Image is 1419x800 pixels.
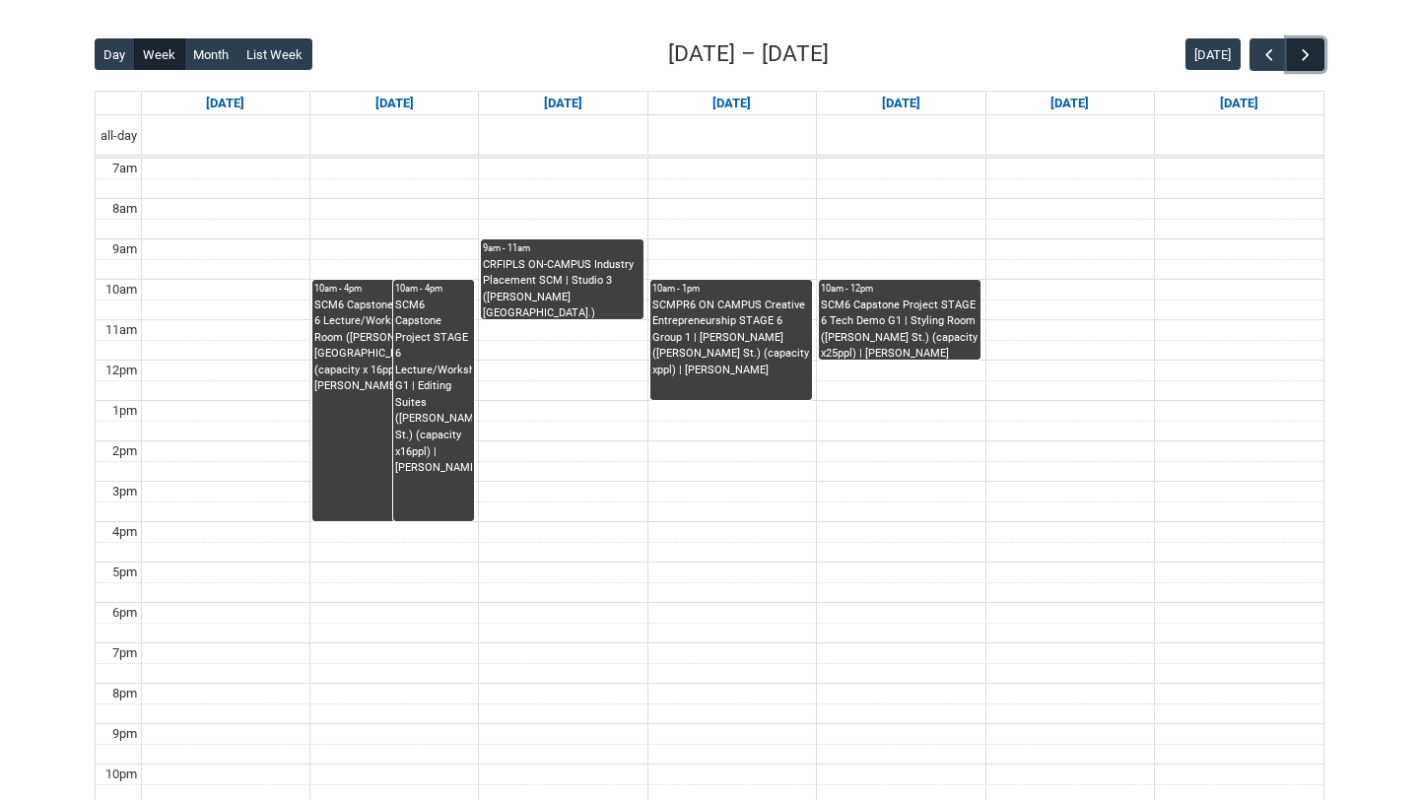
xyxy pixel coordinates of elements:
[395,298,472,477] div: SCM6 Capstone Project STAGE 6 Lecture/Workshop G1 | Editing Suites ([PERSON_NAME] St.) (capacity ...
[1216,92,1262,115] a: Go to September 20, 2025
[108,199,141,219] div: 8am
[108,684,141,703] div: 8pm
[652,298,810,379] div: SCMPR6 ON CAMPUS Creative Entrepreneurship STAGE 6 Group 1 | [PERSON_NAME] ([PERSON_NAME] St.) (c...
[202,92,248,115] a: Go to September 14, 2025
[184,38,238,70] button: Month
[483,241,641,255] div: 9am - 11am
[1287,38,1324,71] button: Next Week
[108,643,141,663] div: 7pm
[652,282,810,296] div: 10am - 1pm
[108,401,141,421] div: 1pm
[314,282,472,296] div: 10am - 4pm
[314,298,472,395] div: SCM6 Capstone Project STAGE 6 Lecture/Workshop G1 | AV Room ([PERSON_NAME][GEOGRAPHIC_DATA].) (ca...
[540,92,586,115] a: Go to September 16, 2025
[108,482,141,501] div: 3pm
[108,522,141,542] div: 4pm
[108,441,141,461] div: 2pm
[821,298,979,360] div: SCM6 Capstone Project STAGE 6 Tech Demo G1 | Styling Room ([PERSON_NAME] St.) (capacity x25ppl) |...
[372,92,418,115] a: Go to September 15, 2025
[101,765,141,784] div: 10pm
[108,159,141,178] div: 7am
[101,320,141,340] div: 11am
[108,563,141,582] div: 5pm
[668,37,829,71] h2: [DATE] – [DATE]
[97,126,141,146] span: all-day
[1250,38,1287,71] button: Previous Week
[101,361,141,380] div: 12pm
[237,38,312,70] button: List Week
[1185,38,1241,70] button: [DATE]
[821,282,979,296] div: 10am - 12pm
[134,38,185,70] button: Week
[101,280,141,300] div: 10am
[95,38,135,70] button: Day
[108,603,141,623] div: 6pm
[709,92,755,115] a: Go to September 17, 2025
[1047,92,1093,115] a: Go to September 19, 2025
[395,282,472,296] div: 10am - 4pm
[483,257,641,319] div: CRFIPLS ON-CAMPUS Industry Placement SCM | Studio 3 ([PERSON_NAME][GEOGRAPHIC_DATA].) (capacity x...
[108,239,141,259] div: 9am
[108,724,141,744] div: 9pm
[878,92,924,115] a: Go to September 18, 2025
